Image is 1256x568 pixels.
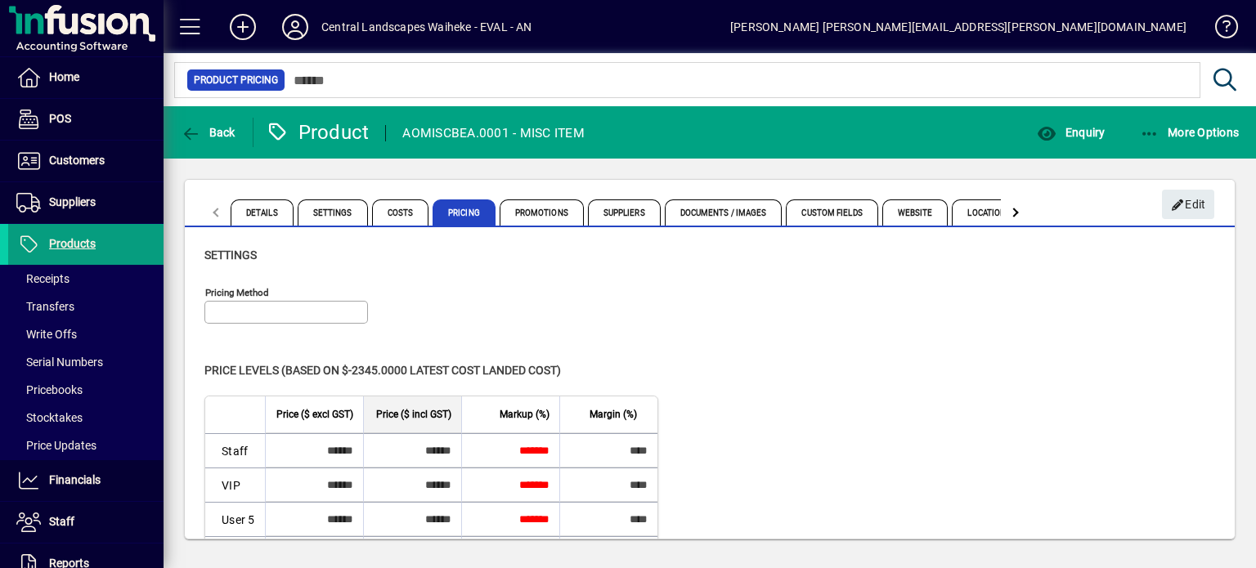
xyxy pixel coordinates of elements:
[882,199,949,226] span: Website
[8,320,164,348] a: Write Offs
[298,199,368,226] span: Settings
[49,154,105,167] span: Customers
[8,404,164,432] a: Stocktakes
[181,126,235,139] span: Back
[164,118,253,147] app-page-header-button: Back
[433,199,496,226] span: Pricing
[500,199,584,226] span: Promotions
[194,72,278,88] span: Product Pricing
[8,182,164,223] a: Suppliers
[1136,118,1244,147] button: More Options
[49,70,79,83] span: Home
[269,12,321,42] button: Profile
[177,118,240,147] button: Back
[1037,126,1105,139] span: Enquiry
[372,199,429,226] span: Costs
[231,199,294,226] span: Details
[16,300,74,313] span: Transfers
[1033,118,1109,147] button: Enquiry
[49,473,101,486] span: Financials
[665,199,783,226] span: Documents / Images
[8,432,164,459] a: Price Updates
[321,14,532,40] div: Central Landscapes Waiheke - EVAL - AN
[1171,191,1206,218] span: Edit
[8,141,164,181] a: Customers
[8,348,164,376] a: Serial Numbers
[8,502,164,543] a: Staff
[16,439,96,452] span: Price Updates
[205,502,265,536] td: User 5
[1140,126,1240,139] span: More Options
[266,119,370,145] div: Product
[204,364,561,377] span: Price levels (based on $-2345.0000 Latest cost landed cost)
[49,515,74,528] span: Staff
[49,112,71,125] span: POS
[786,199,877,226] span: Custom Fields
[16,383,83,396] span: Pricebooks
[276,405,353,423] span: Price ($ excl GST)
[8,376,164,404] a: Pricebooks
[376,405,451,423] span: Price ($ incl GST)
[1162,190,1214,219] button: Edit
[205,287,269,298] mat-label: Pricing method
[16,328,77,341] span: Write Offs
[205,433,265,467] td: Staff
[16,356,103,369] span: Serial Numbers
[1203,3,1236,56] a: Knowledge Base
[205,467,265,502] td: VIP
[8,99,164,140] a: POS
[500,405,549,423] span: Markup (%)
[402,120,585,146] div: AOMISCBEA.0001 - MISC ITEM
[16,411,83,424] span: Stocktakes
[590,405,637,423] span: Margin (%)
[204,248,257,262] span: Settings
[49,237,96,250] span: Products
[16,272,70,285] span: Receipts
[49,195,96,208] span: Suppliers
[730,14,1186,40] div: [PERSON_NAME] [PERSON_NAME][EMAIL_ADDRESS][PERSON_NAME][DOMAIN_NAME]
[588,199,661,226] span: Suppliers
[8,265,164,293] a: Receipts
[952,199,1026,226] span: Locations
[8,57,164,98] a: Home
[8,293,164,320] a: Transfers
[8,460,164,501] a: Financials
[217,12,269,42] button: Add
